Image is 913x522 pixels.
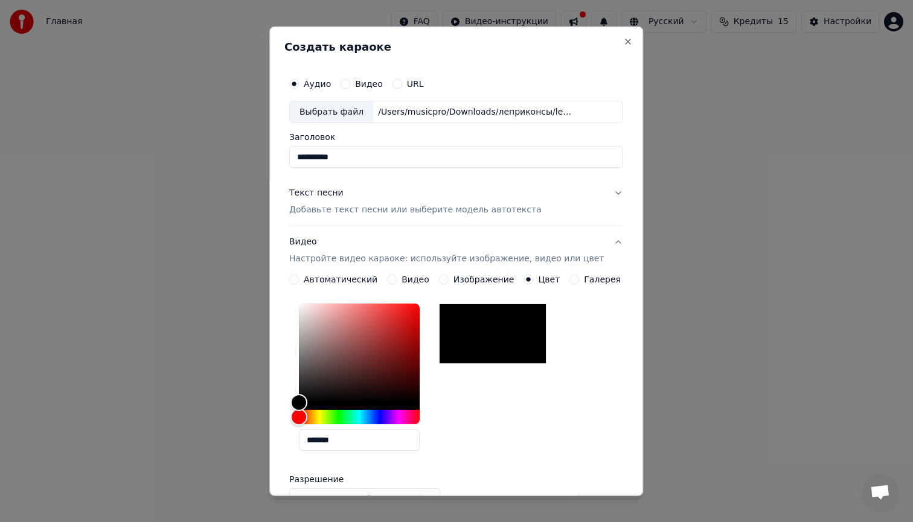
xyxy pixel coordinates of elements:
[402,275,429,284] label: Видео
[290,101,373,123] div: Выбрать файл
[289,236,604,265] div: Видео
[539,275,560,284] label: Цвет
[289,475,410,483] label: Разрешение
[299,304,420,403] div: Color
[407,79,424,88] label: URL
[289,133,623,141] label: Заголовок
[304,275,377,284] label: Автоматический
[373,106,578,118] div: /Users/musicpro/Downloads/леприконсы/leprikonsi.mp3
[289,177,623,226] button: Текст песниДобавьте текст песни или выберите модель автотекста
[289,187,344,199] div: Текст песни
[355,79,383,88] label: Видео
[289,253,604,265] p: Настройте видео караоке: используйте изображение, видео или цвет
[299,410,420,424] div: Hue
[284,41,628,52] h2: Создать караоке
[453,275,514,284] label: Изображение
[304,79,331,88] label: Аудио
[585,275,621,284] label: Галерея
[289,204,542,216] p: Добавьте текст песни или выберите модель автотекста
[289,226,623,275] button: ВидеоНастройте видео караоке: используйте изображение, видео или цвет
